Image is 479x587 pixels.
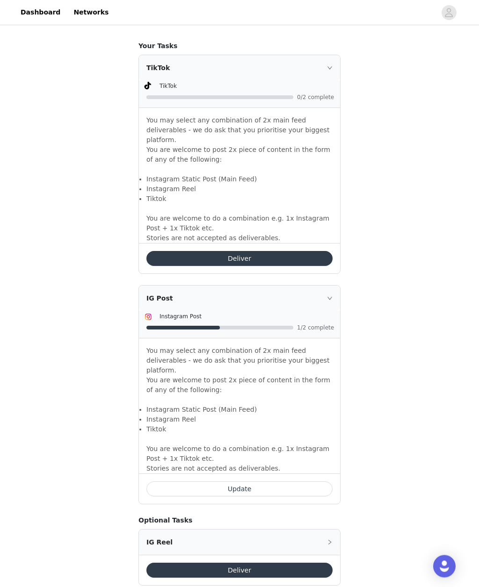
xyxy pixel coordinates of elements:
div: icon: rightIG Post [139,286,340,311]
i: icon: right [327,296,333,301]
span: 1/2 complete [297,325,334,331]
span: 0/2 complete [297,95,334,100]
div: icon: rightIG Reel [139,530,340,555]
div: Open Intercom Messenger [433,555,456,578]
span: TikTok [160,83,177,90]
button: Update [146,482,333,497]
img: Instagram Icon [145,314,152,321]
li: Instagram Reel [146,415,333,425]
i: icon: right [327,540,333,545]
a: Dashboard [15,2,66,23]
li: Instagram Static Post (Main Feed) [146,405,333,415]
div: avatar [444,5,453,20]
li: Tiktok [146,194,333,204]
button: Deliver [146,251,333,266]
div: icon: rightTikTok [139,56,340,81]
i: icon: right [327,65,333,71]
a: Networks [68,2,114,23]
p: You are welcome to do a combination e.g. 1x Instagram Post + 1x Tiktok etc. Stories are not accep... [146,204,333,243]
p: You may select any combination of 2x main feed deliverables - we do ask that you prioritise your ... [146,346,333,405]
h4: Your Tasks [138,42,341,51]
li: Instagram Reel [146,185,333,194]
span: Instagram Post [160,314,202,320]
h4: Optional Tasks [138,516,341,526]
li: Instagram Static Post (Main Feed) [146,175,333,185]
p: You may select any combination of 2x main feed deliverables - we do ask that you prioritise your ... [146,116,333,175]
li: Tiktok [146,425,333,435]
p: You are welcome to do a combination e.g. 1x Instagram Post + 1x Tiktok etc. Stories are not accep... [146,435,333,474]
button: Deliver [146,563,333,578]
